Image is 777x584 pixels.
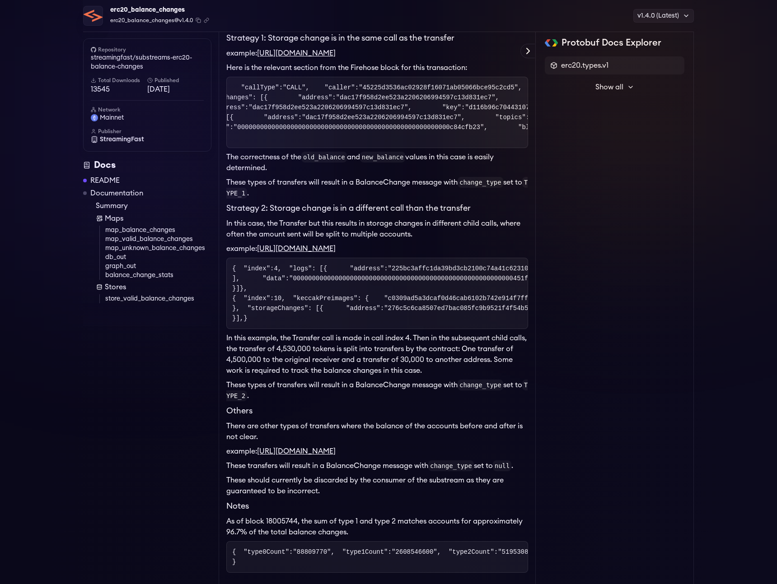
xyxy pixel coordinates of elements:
span: "index" [243,295,270,302]
span: , [243,285,247,292]
span: : , [327,265,551,272]
code: TYPE_1 [226,177,528,199]
span: "keccakPreimages" [293,295,357,302]
span: } [232,315,236,322]
a: [URL][DOMAIN_NAME] [257,245,336,252]
span: : [ [240,305,319,312]
span: "276c5c6ca8507ed7bac085fc9b9521f4f54b58d3" [384,305,543,312]
span: "callType" [241,84,279,91]
span: "address" [264,114,298,121]
span: StreamingFast [100,135,144,144]
span: "225bc3affc1da39bd3cb2100c74a41c62310d1e1" [388,265,548,272]
img: Map icon [96,215,103,222]
a: Summary [96,200,211,211]
a: map_unknown_balance_changes [105,244,211,253]
span: "dac17f958d2ee523a2206206994597c13d831ec7" [302,114,461,121]
a: StreamingFast [91,135,204,144]
span: "type0Count" [243,548,289,556]
span: "address" [211,104,245,111]
span: Show all [595,82,623,93]
span: } [232,285,236,292]
span: : [ [465,114,537,121]
a: README [90,175,120,186]
span: { [232,548,236,556]
span: { [229,114,233,121]
p: These types of transfers will result in a BalanceChange message with set to . [226,380,528,401]
span: ] [236,285,239,292]
a: mainnet [91,113,204,122]
code: change_type [458,177,503,188]
span: "address" [346,305,380,312]
a: db_out [105,253,211,262]
span: : , [236,265,281,272]
a: map_valid_balance_changes [105,235,211,244]
span: "address" [298,94,332,101]
span: "caller" [325,84,355,91]
span: 4 [274,265,277,272]
span: "00000000000000000000000000000000000000000000000000000000c84cfb23" [234,124,484,131]
span: "5195308" [498,548,532,556]
span: "dac17f958d2ee523a2206206994597c13d831ec7" [248,104,408,111]
code: change_type [428,460,474,471]
h3: Strategy 2: Storage change is in a different call than the transfer [226,202,528,214]
span: { [319,305,323,312]
a: [URL][DOMAIN_NAME] [257,448,336,455]
span: "type2Count" [449,548,494,556]
code: null [493,460,512,471]
a: streamingfast/substreams-erc20-balance-changes [91,53,204,71]
span: { [264,94,267,101]
span: : , [234,114,465,121]
span: "index" [243,265,270,272]
span: : , [335,548,441,556]
span: "c0309ad5a3dcaf0d46cab6102b742e914f7ff8447190f509bf80a0f0b60c452c" [384,295,635,302]
span: "0000000000000000000000000000000000000000000000000000000000451f50" [289,275,540,282]
h3: Notes [226,500,528,512]
h6: Total Downloads [91,77,147,84]
p: These types of transfers will result in a BalanceChange message with set to . [226,177,528,199]
img: mainnet [91,114,98,121]
span: : , [267,94,499,101]
a: balance_change_stats [105,271,211,280]
span: 13545 [91,84,147,95]
a: map_balance_changes [105,226,211,235]
span: "data" [262,275,285,282]
span: { [232,295,236,302]
span: : , [177,124,488,131]
h2: Protobuf Docs Explorer [562,37,661,49]
span: { [323,265,327,272]
span: } [240,285,248,292]
span: : , [236,548,334,556]
span: : , [488,124,579,131]
span: "2608546600" [392,548,437,556]
h3: Strategy 1: Storage change is in the same call as the transfer [226,32,528,44]
a: graph_out [105,262,211,271]
span: : , [236,295,285,302]
code: TYPE_2 [226,380,528,401]
a: store_valid_balance_changes [105,294,211,303]
p: These transfers will result in a BalanceChange message with set to . [226,460,528,471]
span: { [232,265,236,272]
p: In this case, the Transfer but this results in storage changes in different child calls, where of... [226,218,528,240]
span: "45225d3536ac02928f16071ab05066bce95c2cd5" [359,84,518,91]
span: "address" [350,265,384,272]
p: In this example, the Transfer call is made in call index 4. Then in the subsequent child calls, t... [226,333,528,376]
span: : , [309,84,522,91]
span: erc20_balance_changes@v1.4.0 [110,16,193,24]
span: : , [522,84,738,91]
span: : , [441,548,536,556]
a: Stores [96,282,211,292]
a: [URL][DOMAIN_NAME] [257,50,336,57]
a: Maps [96,213,211,224]
div: erc20_balance_changes [110,4,209,16]
code: old_balance [301,152,347,162]
span: : , [323,305,548,312]
span: [DATE] [147,84,204,95]
span: erc20.types.v1 [561,60,608,71]
p: There are other types of transfers where the balance of the accounts before and after is not clear. [226,421,528,442]
p: example: [226,48,528,59]
img: Store icon [96,283,103,291]
span: : , [240,275,543,282]
span: ], [232,275,240,282]
span: } [232,558,236,565]
h6: Repository [91,46,204,53]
